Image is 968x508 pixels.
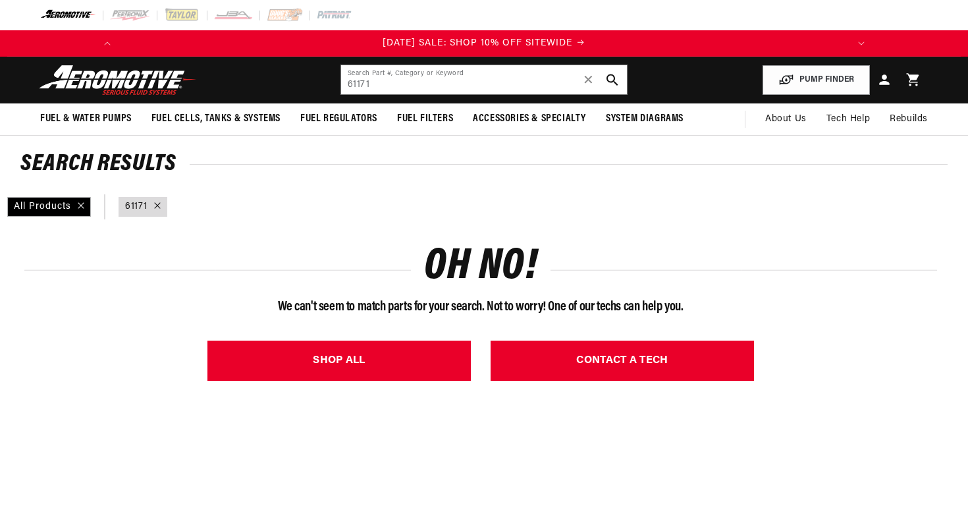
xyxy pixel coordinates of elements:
[30,103,142,134] summary: Fuel & Water Pumps
[387,103,463,134] summary: Fuel Filters
[125,200,148,214] a: 61171
[142,103,290,134] summary: Fuel Cells, Tanks & Systems
[121,36,848,51] a: [DATE] SALE: SHOP 10% OFF SITEWIDE
[598,65,627,94] button: search button
[596,103,693,134] summary: System Diagrams
[397,112,453,126] span: Fuel Filters
[207,341,471,381] a: SHOP ALL
[121,36,848,51] div: Announcement
[20,154,948,175] h2: Search Results
[341,65,627,94] input: Search by Part Number, Category or Keyword
[880,103,938,135] summary: Rebuilds
[7,30,961,57] slideshow-component: Translation missing: en.sections.announcements.announcement_bar
[765,114,807,124] span: About Us
[151,112,281,126] span: Fuel Cells, Tanks & Systems
[763,65,870,95] button: PUMP FINDER
[826,112,870,127] span: Tech Help
[94,30,121,57] button: Translation missing: en.sections.announcements.previous_announcement
[36,65,200,96] img: Aeromotive
[7,197,91,217] div: All Products
[848,30,874,57] button: Translation missing: en.sections.announcements.next_announcement
[290,103,387,134] summary: Fuel Regulators
[40,112,132,126] span: Fuel & Water Pumps
[383,38,572,48] span: [DATE] SALE: SHOP 10% OFF SITEWIDE
[121,36,848,51] div: 1 of 3
[606,112,684,126] span: System Diagrams
[424,248,537,287] h1: OH NO!
[890,112,928,127] span: Rebuilds
[24,296,937,318] p: We can't seem to match parts for your search. Not to worry! One of our techs can help you.
[491,341,754,381] a: CONTACT A TECH
[755,103,817,135] a: About Us
[473,112,586,126] span: Accessories & Specialty
[817,103,880,135] summary: Tech Help
[583,69,595,90] span: ✕
[300,112,377,126] span: Fuel Regulators
[463,103,596,134] summary: Accessories & Specialty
